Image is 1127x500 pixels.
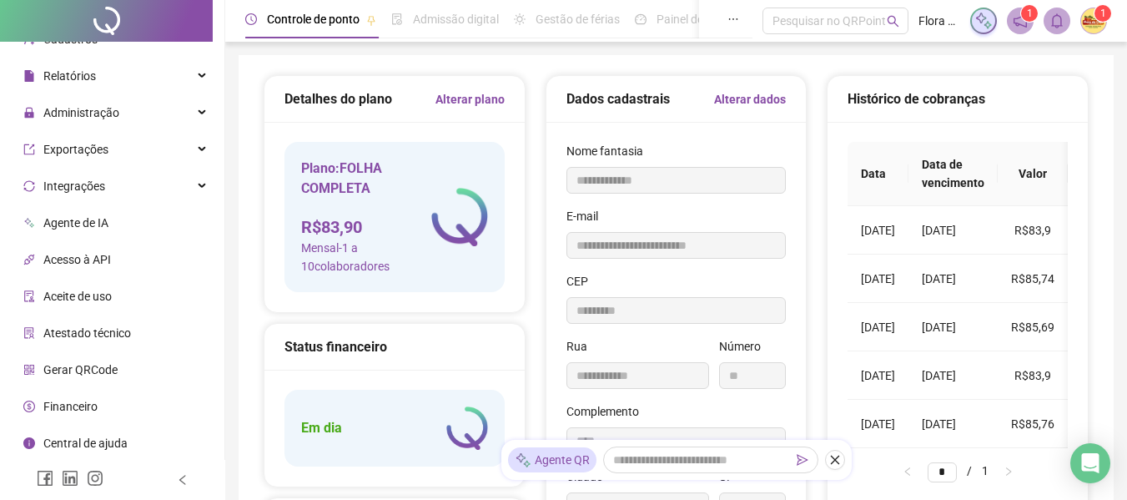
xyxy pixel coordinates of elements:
[998,400,1068,448] td: R$85,76
[514,13,526,25] span: sun
[177,474,189,486] span: left
[848,88,1068,109] div: Histórico de cobranças
[998,206,1068,255] td: R$83,9
[908,255,998,303] td: [DATE]
[1004,467,1014,477] span: right
[245,13,257,25] span: clock-circle
[848,400,908,448] td: [DATE]
[995,462,1022,482] li: Próxima página
[1094,5,1111,22] sup: Atualize o seu contato no menu Meus Dados
[719,337,772,356] label: Número
[23,144,35,155] span: export
[727,13,739,25] span: ellipsis
[848,303,908,351] td: [DATE]
[435,90,505,109] a: Alterar plano
[301,239,431,275] span: Mensal - 1 a 10 colaboradores
[391,13,403,25] span: file-done
[1021,5,1038,22] sup: 1
[566,337,598,356] label: Rua
[515,452,531,469] img: sparkle-icon.fc2bf0ac1784a2077858766a79e2daf3.svg
[446,407,488,450] img: logo-atual-colorida-simples.ef1a4d5a9bda94f4ab63.png
[903,467,913,477] span: left
[848,206,908,255] td: [DATE]
[23,254,35,265] span: api
[995,462,1022,482] button: right
[62,470,78,487] span: linkedin
[848,351,908,400] td: [DATE]
[23,70,35,82] span: file
[908,303,998,351] td: [DATE]
[43,400,98,413] span: Financeiro
[1027,8,1033,19] span: 1
[284,336,505,357] div: Status financeiro
[829,454,841,466] span: close
[974,12,993,30] img: sparkle-icon.fc2bf0ac1784a2077858766a79e2daf3.svg
[928,462,989,482] li: 1/1
[43,326,131,340] span: Atestado técnico
[1013,13,1028,28] span: notification
[566,402,650,421] label: Complemento
[967,464,972,477] span: /
[413,13,499,26] span: Admissão digital
[918,12,960,30] span: Flora do Caju
[23,401,35,412] span: dollar
[267,13,360,26] span: Controle de ponto
[43,216,108,230] span: Agente de IA
[566,89,670,109] h5: Dados cadastrais
[87,470,103,487] span: instagram
[566,207,609,225] label: E-mail
[908,400,998,448] td: [DATE]
[894,462,921,482] button: left
[43,290,112,303] span: Aceite de uso
[23,364,35,376] span: qrcode
[998,142,1068,206] th: Valor
[37,470,53,487] span: facebook
[998,351,1068,400] td: R$83,9
[908,351,998,400] td: [DATE]
[998,255,1068,303] td: R$85,74
[23,437,35,449] span: info-circle
[1070,443,1110,483] div: Open Intercom Messenger
[23,107,35,119] span: lock
[657,13,722,26] span: Painel do DP
[301,418,342,438] h5: Em dia
[23,180,35,192] span: sync
[1100,8,1106,19] span: 1
[43,143,108,156] span: Exportações
[635,13,647,25] span: dashboard
[908,142,998,206] th: Data de vencimento
[566,142,654,160] label: Nome fantasia
[43,363,118,376] span: Gerar QRCode
[43,253,111,266] span: Acesso à API
[43,69,96,83] span: Relatórios
[887,15,899,28] span: search
[23,327,35,339] span: solution
[23,290,35,302] span: audit
[1049,13,1064,28] span: bell
[366,15,376,25] span: pushpin
[797,454,808,466] span: send
[536,13,620,26] span: Gestão de férias
[301,215,431,239] h4: R$ 83,90
[284,89,392,109] h5: Detalhes do plano
[566,272,599,290] label: CEP
[43,106,119,119] span: Administração
[301,159,431,199] h5: Plano: FOLHA COMPLETA
[848,255,908,303] td: [DATE]
[508,447,596,472] div: Agente QR
[43,179,105,193] span: Integrações
[431,188,488,246] img: logo-atual-colorida-simples.ef1a4d5a9bda94f4ab63.png
[714,90,786,109] a: Alterar dados
[1081,8,1106,33] img: 84266
[43,437,128,450] span: Central de ajuda
[894,462,921,482] li: Página anterior
[998,303,1068,351] td: R$85,69
[848,142,908,206] th: Data
[908,206,998,255] td: [DATE]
